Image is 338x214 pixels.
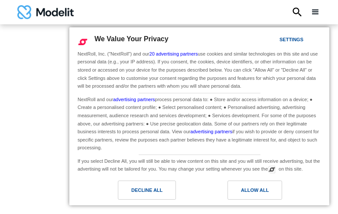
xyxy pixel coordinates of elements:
[17,5,74,19] a: home
[190,129,232,134] a: advertising partners
[76,93,323,153] div: NextRoll and our process personal data to: ● Store and/or access information on a device; ● Creat...
[94,35,169,43] span: We Value Your Privacy
[279,35,303,44] div: Settings
[241,185,269,195] div: Allow All
[149,51,198,56] a: 20 advertising partners
[76,155,323,174] div: If you select Decline All, you will still be able to view content on this site and you will still...
[113,97,155,102] a: advertising partners
[131,185,162,195] div: Decline All
[264,33,285,49] a: Settings
[76,49,323,91] div: NextRoll, Inc. ("NextRoll") and our use cookies and similar technologies on this site and use per...
[310,7,321,17] div: menu
[17,5,74,19] img: modelit logo
[75,181,199,204] a: Decline All
[199,181,324,204] a: Allow All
